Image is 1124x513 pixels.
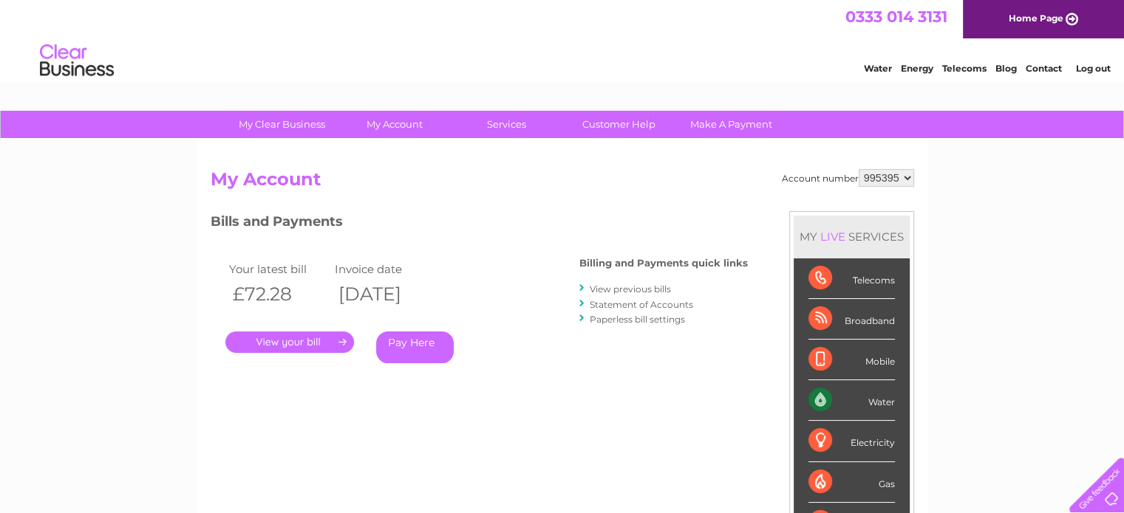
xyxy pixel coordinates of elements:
a: Contact [1026,63,1062,74]
a: Paperless bill settings [590,314,685,325]
div: MY SERVICES [794,216,910,258]
a: . [225,331,354,353]
td: Your latest bill [225,259,332,279]
div: Electricity [808,421,895,461]
div: Account number [782,169,914,187]
div: Mobile [808,340,895,380]
td: Invoice date [331,259,437,279]
th: £72.28 [225,279,332,309]
th: [DATE] [331,279,437,309]
div: LIVE [817,230,848,244]
img: logo.png [39,38,115,83]
div: Telecoms [808,258,895,299]
h2: My Account [211,169,914,197]
a: Energy [901,63,933,74]
a: Customer Help [558,111,680,138]
a: 0333 014 3131 [845,7,947,26]
a: Pay Here [376,331,454,363]
div: Water [808,380,895,421]
a: Blog [995,63,1017,74]
a: Water [864,63,892,74]
a: My Clear Business [221,111,343,138]
h4: Billing and Payments quick links [579,258,748,269]
a: My Account [333,111,455,138]
div: Gas [808,462,895,503]
div: Broadband [808,299,895,340]
h3: Bills and Payments [211,211,748,237]
a: View previous bills [590,283,671,295]
a: Telecoms [942,63,987,74]
a: Log out [1075,63,1110,74]
a: Services [446,111,568,138]
a: Statement of Accounts [590,299,693,310]
div: Clear Business is a trading name of Verastar Limited (registered in [GEOGRAPHIC_DATA] No. 3667643... [214,8,912,72]
a: Make A Payment [670,111,792,138]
